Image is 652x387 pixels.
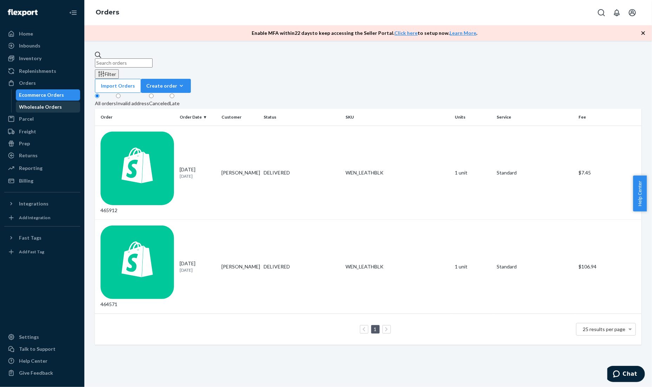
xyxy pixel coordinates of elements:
[4,150,80,161] a: Returns
[219,126,260,220] td: [PERSON_NAME]
[625,6,639,20] button: Open account menu
[95,79,141,93] button: Import Orders
[177,109,219,126] th: Order Date
[8,9,38,16] img: Flexport logo
[4,367,80,379] button: Give Feedback
[633,176,647,211] button: Help Center
[101,226,174,308] div: 464571
[4,175,80,186] a: Billing
[149,100,170,107] div: Canceled
[180,260,216,273] div: [DATE]
[343,109,452,126] th: SKU
[395,30,418,36] a: Click here
[95,69,119,79] button: Filter
[95,58,153,68] input: Search orders
[19,249,44,255] div: Add Fast Tag
[576,109,641,126] th: Fee
[19,345,56,353] div: Talk to Support
[170,100,180,107] div: Late
[450,30,477,36] a: Learn More
[19,68,56,75] div: Replenishments
[4,40,80,51] a: Inbounds
[576,220,641,313] td: $106.94
[90,2,125,23] ol: breadcrumbs
[19,140,30,147] div: Prep
[4,232,80,243] button: Fast Tags
[4,343,80,355] button: Talk to Support
[4,212,80,223] a: Add Integration
[141,79,191,93] button: Create order
[4,77,80,89] a: Orders
[4,126,80,137] a: Freight
[497,263,573,270] p: Standard
[19,152,38,159] div: Returns
[583,326,626,332] span: 25 results per page
[452,126,494,220] td: 1 unit
[19,42,40,49] div: Inbounds
[452,109,494,126] th: Units
[19,357,47,364] div: Help Center
[19,177,33,184] div: Billing
[4,65,80,77] a: Replenishments
[610,6,624,20] button: Open notifications
[95,94,99,98] input: All orders
[346,263,449,270] div: WEN_LEATHBLK
[170,94,174,98] input: Late
[576,126,641,220] td: $7.45
[19,215,50,221] div: Add Integration
[146,82,186,89] div: Create order
[19,103,62,110] div: Wholesale Orders
[4,198,80,209] button: Integrations
[452,220,494,313] td: 1 unit
[96,8,119,16] a: Orders
[4,163,80,174] a: Reporting
[219,220,260,313] td: [PERSON_NAME]
[4,355,80,367] a: Help Center
[101,132,174,214] div: 465912
[264,263,340,270] div: DELIVERED
[346,169,449,176] div: WEN_LEATHBLK
[4,138,80,149] a: Prep
[594,6,608,20] button: Open Search Box
[95,100,116,107] div: All orders
[4,53,80,64] a: Inventory
[264,169,340,176] div: DELIVERED
[19,30,33,37] div: Home
[4,246,80,258] a: Add Fast Tag
[19,55,41,62] div: Inventory
[95,109,177,126] th: Order
[497,169,573,176] p: Standard
[19,128,36,135] div: Freight
[4,331,80,343] a: Settings
[19,200,49,207] div: Integrations
[180,166,216,179] div: [DATE]
[180,173,216,179] p: [DATE]
[116,100,149,107] div: Invalid address
[607,366,645,383] iframe: Opens a widget where you can chat to one of our agents
[98,70,116,78] div: Filter
[19,234,41,241] div: Fast Tags
[19,91,64,99] div: Ecommerce Orders
[261,109,343,126] th: Status
[16,89,80,101] a: Ecommerce Orders
[19,369,53,376] div: Give Feedback
[494,109,576,126] th: Service
[252,30,478,37] p: Enable MFA within 22 days to keep accessing the Seller Portal. to setup now. .
[4,28,80,39] a: Home
[116,94,121,98] input: Invalid address
[19,115,34,122] div: Parcel
[149,94,154,98] input: Canceled
[180,267,216,273] p: [DATE]
[66,6,80,20] button: Close Navigation
[221,114,258,120] div: Customer
[373,326,378,332] a: Page 1 is your current page
[4,113,80,125] a: Parcel
[19,165,43,172] div: Reporting
[19,80,36,87] div: Orders
[19,334,39,341] div: Settings
[16,101,80,113] a: Wholesale Orders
